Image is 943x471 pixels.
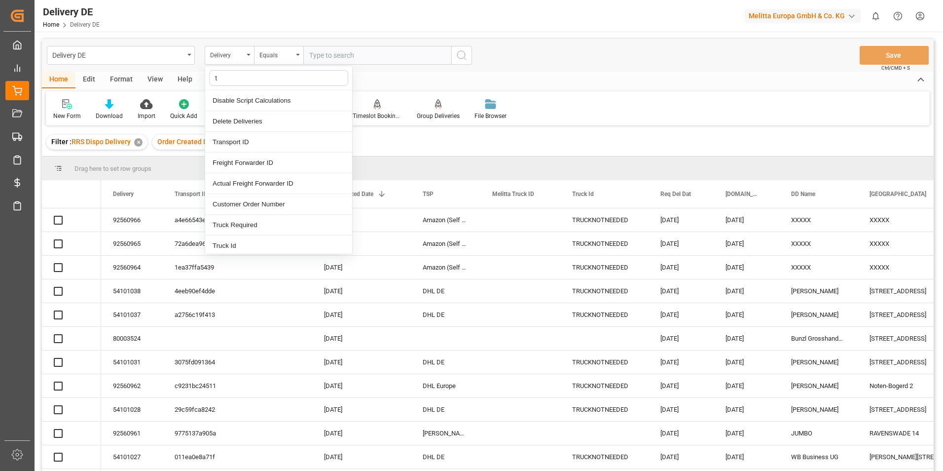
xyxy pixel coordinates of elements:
div: [DATE] [714,232,779,255]
div: Press SPACE to select this row. [42,422,101,445]
div: DHL DE [411,351,480,374]
div: Press SPACE to select this row. [42,208,101,232]
span: [DOMAIN_NAME] Dat [725,191,759,197]
span: Ctrl/CMD + S [881,64,910,72]
div: [DATE] [312,398,411,421]
div: 92560961 [101,422,163,445]
span: Melitta Truck ID [492,191,534,197]
div: [DATE] [649,208,714,232]
div: 72a6dea9639b [163,232,233,255]
div: 92560964 [101,256,163,279]
span: RRS Dispo Delivery [72,138,131,146]
div: [DATE] [714,351,779,374]
div: [DATE] [714,445,779,469]
div: Edit [75,72,103,88]
div: 1ea37ffa5439 [163,256,233,279]
div: TRUCKNOTNEEDED [560,445,649,469]
div: [DATE] [312,208,411,232]
div: Download [96,112,123,120]
span: DD Name [791,191,815,197]
div: Disable Script Calculations [205,90,352,111]
div: [DATE] [312,374,411,397]
div: JUMBO [779,422,858,445]
input: Type to search [303,46,451,65]
div: Amazon (Self Pickup) [411,256,480,279]
a: Home [43,21,59,28]
div: TRUCKNOTNEEDED [560,208,649,232]
button: search button [451,46,472,65]
div: 54101027 [101,445,163,469]
div: 54101028 [101,398,163,421]
div: [DATE] [312,422,411,445]
button: close menu [205,46,254,65]
div: DHL DE [411,279,480,303]
div: [DATE] [312,232,411,255]
div: Delivery [210,48,244,60]
div: [DATE] [312,445,411,469]
div: 54101031 [101,351,163,374]
div: DHL DE [411,398,480,421]
div: Timeslot Booking Report [353,112,402,120]
div: [DATE] [714,256,779,279]
div: [DATE] [714,422,779,445]
div: 80003524 [101,327,163,350]
div: Amazon (Self Pickup) [411,232,480,255]
div: [DATE] [649,398,714,421]
div: TRUCKNOTNEEDED [560,374,649,397]
div: [DATE] [714,398,779,421]
div: WB Business UG [779,445,858,469]
div: XXXXX [779,208,858,232]
span: Req Del Dat [660,191,691,197]
div: [DATE] [649,256,714,279]
div: 92560966 [101,208,163,232]
div: [DATE] [649,374,714,397]
button: open menu [254,46,303,65]
div: [DATE] [714,374,779,397]
div: 4eeb90ef4dde [163,279,233,303]
div: Group Deliveries [417,112,460,120]
div: 92560965 [101,232,163,255]
div: Transport ID [205,132,352,153]
div: [PERSON_NAME] BENELUX [411,422,480,445]
div: a4e66543e8fb [163,208,233,232]
div: Press SPACE to select this row. [42,232,101,256]
div: Press SPACE to select this row. [42,374,101,398]
div: DHL Europe [411,374,480,397]
div: Actual Freight Forwarder ID [205,173,352,194]
div: [DATE] [312,256,411,279]
div: Truck Required [205,215,352,235]
div: Truck Id [205,235,352,256]
div: Bunzl Grosshandel GmbH [779,327,858,350]
div: TRUCKNOTNEEDED [560,279,649,303]
div: TRUCKNOTNEEDED [560,398,649,421]
div: Press SPACE to select this row. [42,303,101,327]
div: c9231bc24511 [163,374,233,397]
div: [DATE] [312,303,411,326]
div: Freight Forwarder ID [205,153,352,173]
div: Quick Add [170,112,197,120]
div: [DATE] [649,232,714,255]
div: [DATE] [714,303,779,326]
span: Order Created Date [157,138,218,146]
span: Filter : [51,138,72,146]
div: Import [138,112,155,120]
div: [DATE] [312,327,411,350]
div: [PERSON_NAME] [779,351,858,374]
div: Press SPACE to select this row. [42,256,101,279]
span: Delivery [113,191,134,197]
button: open menu [47,46,195,65]
div: [PERSON_NAME] [779,374,858,397]
div: Delivery DE [52,48,184,61]
div: [DATE] [649,279,714,303]
div: ✕ [134,138,143,147]
div: 92560962 [101,374,163,397]
div: Press SPACE to select this row. [42,279,101,303]
div: [DATE] [714,208,779,232]
span: TSP [423,191,434,197]
button: Help Center [887,5,909,27]
span: Truck Id [572,191,594,197]
div: [PERSON_NAME] [779,279,858,303]
div: DHL DE [411,303,480,326]
div: [DATE] [649,445,714,469]
div: Format [103,72,140,88]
